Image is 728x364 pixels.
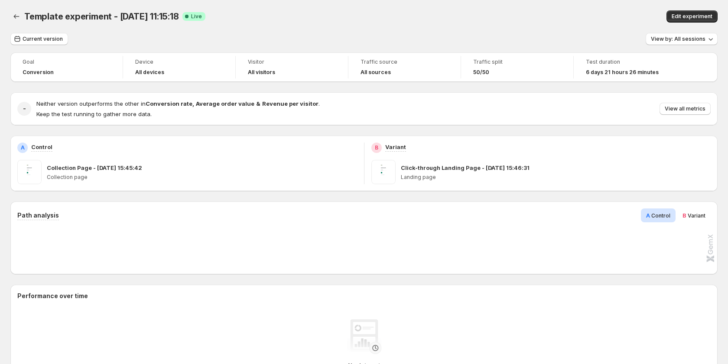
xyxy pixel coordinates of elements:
p: Collection page [47,174,357,181]
p: Collection Page - [DATE] 15:45:42 [47,163,142,172]
img: No data yet [347,319,381,354]
strong: & [256,100,260,107]
span: Test duration [586,58,674,65]
h4: All devices [135,69,164,76]
span: Goal [23,58,110,65]
span: Control [651,212,670,219]
span: Live [191,13,202,20]
span: Keep the test running to gather more data. [36,110,152,117]
span: Traffic source [361,58,448,65]
p: Landing page [401,174,711,181]
span: View all metrics [665,105,705,112]
a: Traffic split50/50 [473,58,561,77]
a: VisitorAll visitors [248,58,336,77]
strong: Revenue per visitor [262,100,318,107]
span: Traffic split [473,58,561,65]
span: Current version [23,36,63,42]
span: B [682,212,686,219]
a: DeviceAll devices [135,58,223,77]
span: Neither version outperforms the other in . [36,100,320,107]
span: Conversion [23,69,54,76]
h4: All sources [361,69,391,76]
h2: Performance over time [17,292,711,300]
p: Click-through Landing Page - [DATE] 15:46:31 [401,163,530,172]
span: 6 days 21 hours 26 minutes [586,69,659,76]
h2: - [23,104,26,113]
a: Test duration6 days 21 hours 26 minutes [586,58,674,77]
h2: B [375,144,378,151]
strong: Average order value [196,100,254,107]
span: View by: All sessions [651,36,705,42]
span: Edit experiment [672,13,712,20]
span: A [646,212,650,219]
img: Collection Page - Aug 28, 15:45:42 [17,160,42,184]
h3: Path analysis [17,211,59,220]
span: Template experiment - [DATE] 11:15:18 [24,11,179,22]
button: Edit experiment [666,10,718,23]
span: Device [135,58,223,65]
button: View by: All sessions [646,33,718,45]
h4: All visitors [248,69,275,76]
p: Variant [385,143,406,151]
img: Click-through Landing Page - Aug 28, 15:46:31 [371,160,396,184]
span: 50/50 [473,69,489,76]
p: Control [31,143,52,151]
strong: Conversion rate [146,100,192,107]
span: Variant [688,212,705,219]
a: Traffic sourceAll sources [361,58,448,77]
span: Visitor [248,58,336,65]
a: GoalConversion [23,58,110,77]
strong: , [192,100,194,107]
h2: A [21,144,25,151]
button: Current version [10,33,68,45]
button: View all metrics [660,103,711,115]
button: Back [10,10,23,23]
